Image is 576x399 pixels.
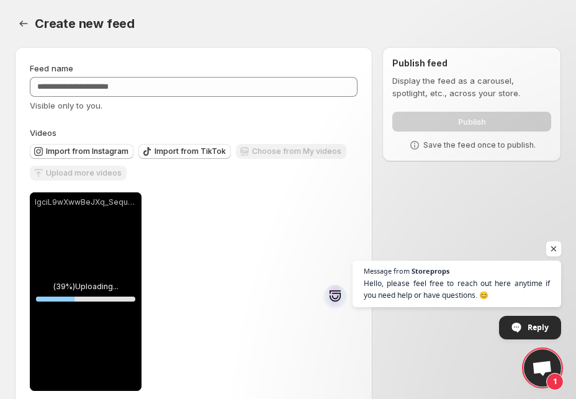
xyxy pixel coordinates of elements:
[392,74,551,99] p: Display the feed as a carousel, spotlight, etc., across your store.
[392,57,551,69] h2: Publish feed
[138,144,231,159] button: Import from TikTok
[423,140,536,150] p: Save the feed once to publish.
[528,316,549,338] span: Reply
[35,197,137,207] p: IgciL9wXwwBeJXq_Sequence 01_1_6_131941.mp4
[364,267,410,274] span: Message from
[15,15,32,32] button: Settings
[46,146,128,156] span: Import from Instagram
[30,101,102,110] span: Visible only to you.
[364,277,550,301] span: Hello, please feel free to reach out here anytime if you need help or have questions. 😊
[35,16,135,31] span: Create new feed
[30,63,73,73] span: Feed name
[524,349,561,387] a: Open chat
[30,144,133,159] button: Import from Instagram
[155,146,226,156] span: Import from TikTok
[546,373,564,390] span: 1
[30,128,56,138] span: Videos
[412,267,449,274] span: Storeprops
